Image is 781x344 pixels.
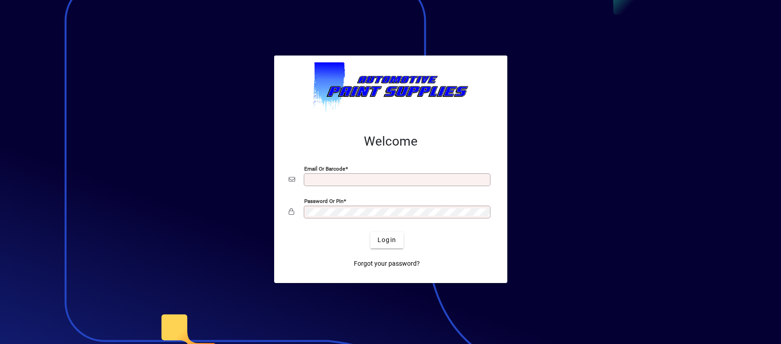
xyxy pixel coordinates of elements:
mat-label: Password or Pin [304,197,343,204]
button: Login [370,232,403,248]
span: Login [378,235,396,245]
a: Forgot your password? [350,256,424,272]
h2: Welcome [289,134,493,149]
span: Forgot your password? [354,259,420,268]
mat-label: Email or Barcode [304,165,345,172]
